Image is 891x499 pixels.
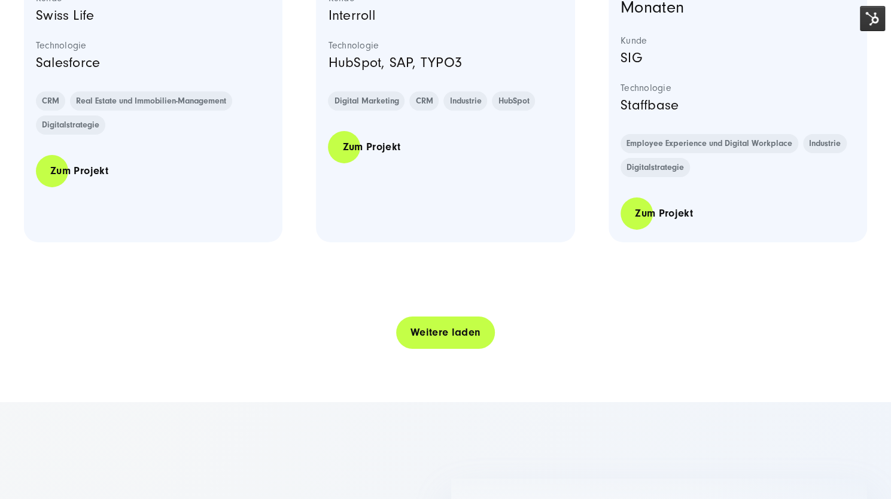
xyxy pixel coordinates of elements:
[621,35,855,47] strong: Kunde
[36,4,270,27] p: Swiss Life
[328,4,562,27] p: Interroll
[621,47,855,69] p: SIG
[621,196,707,230] a: Zum Projekt
[492,92,535,111] a: HubSpot
[621,134,798,153] a: Employee Experience und Digital Workplace
[443,92,487,111] a: Industrie
[621,82,855,94] strong: Technologie
[860,6,885,31] img: HubSpot Tools-Menüschalter
[409,92,439,111] a: CRM
[36,39,270,51] strong: Technologie
[621,158,690,177] a: Digitalstrategie
[36,51,270,74] p: Salesforce
[396,315,495,349] a: Weitere laden
[328,39,562,51] strong: Technologie
[70,92,232,111] a: Real Estate und Immobilien-Management
[36,92,65,111] a: CRM
[803,134,847,153] a: Industrie
[36,115,105,135] a: Digitalstrategie
[328,92,405,111] a: Digital Marketing
[328,130,415,164] a: Zum Projekt
[621,94,855,117] p: Staffbase
[328,51,562,74] p: HubSpot, SAP, TYPO3
[36,154,123,188] a: Zum Projekt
